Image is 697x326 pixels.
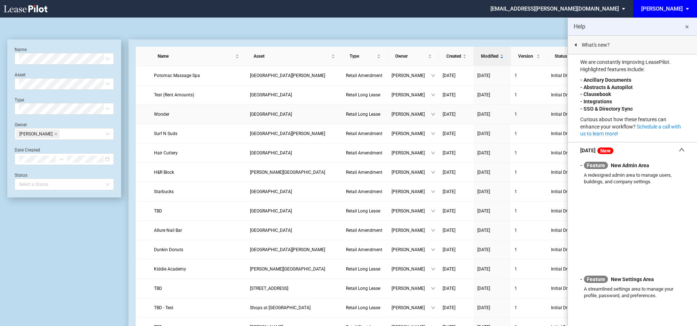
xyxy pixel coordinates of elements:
[250,247,325,252] span: Cabin John Village
[518,53,535,60] span: Version
[477,247,490,252] span: [DATE]
[551,188,594,195] span: Initial Draft
[346,170,382,175] span: Retail Amendment
[431,286,435,291] span: down
[515,227,544,234] a: 1
[346,72,384,79] a: Retail Amendment
[250,228,292,233] span: Burtonsville Crossing
[395,53,427,60] span: Owner
[431,248,435,252] span: down
[250,150,292,156] span: Arundel Village
[250,149,339,157] a: [GEOGRAPHIC_DATA]
[388,47,439,66] th: Owner
[477,228,490,233] span: [DATE]
[515,188,544,195] a: 1
[154,188,243,195] a: Starbucks
[392,246,431,253] span: [PERSON_NAME]
[515,228,517,233] span: 1
[250,73,325,78] span: Cabin John Village
[392,188,431,195] span: [PERSON_NAME]
[443,305,455,310] span: [DATE]
[477,131,490,136] span: [DATE]
[443,286,455,291] span: [DATE]
[346,149,384,157] a: Retail Amendment
[515,131,517,136] span: 1
[154,130,243,137] a: Surf N Suds
[551,246,594,253] span: Initial Draft
[477,149,507,157] a: [DATE]
[477,169,507,176] a: [DATE]
[515,92,517,97] span: 1
[346,169,384,176] a: Retail Amendment
[154,73,200,78] span: Potomac Massage Spa
[346,265,384,273] a: Retail Long Lease
[59,157,64,162] span: to
[250,111,339,118] a: [GEOGRAPHIC_DATA]
[346,73,382,78] span: Retail Amendment
[551,227,594,234] span: Initial Draft
[346,246,384,253] a: Retail Amendment
[250,246,339,253] a: [GEOGRAPHIC_DATA][PERSON_NAME]
[511,47,547,66] th: Version
[431,73,435,78] span: down
[392,207,431,215] span: [PERSON_NAME]
[19,130,53,138] span: [PERSON_NAME]
[250,112,292,117] span: Neelsville Village Center
[346,112,380,117] span: Retail Long Lease
[515,285,544,292] a: 1
[154,111,243,118] a: Wonder
[515,265,544,273] a: 1
[250,72,339,79] a: [GEOGRAPHIC_DATA][PERSON_NAME]
[431,306,435,310] span: down
[443,265,470,273] a: [DATE]
[431,131,435,136] span: down
[346,188,384,195] a: Retail Amendment
[443,91,470,99] a: [DATE]
[346,266,380,272] span: Retail Long Lease
[346,208,380,214] span: Retail Long Lease
[443,208,455,214] span: [DATE]
[515,189,517,194] span: 1
[443,285,470,292] a: [DATE]
[477,92,490,97] span: [DATE]
[154,189,174,194] span: Starbucks
[515,208,517,214] span: 1
[250,91,339,99] a: [GEOGRAPHIC_DATA]
[515,111,544,118] a: 1
[443,188,470,195] a: [DATE]
[443,131,455,136] span: [DATE]
[431,151,435,155] span: down
[443,73,455,78] span: [DATE]
[154,169,243,176] a: H&R Block
[477,286,490,291] span: [DATE]
[154,91,243,99] a: Test (Rent Amounts)
[515,150,517,156] span: 1
[15,122,27,127] label: Owner
[431,189,435,194] span: down
[477,189,490,194] span: [DATE]
[477,266,490,272] span: [DATE]
[477,246,507,253] a: [DATE]
[477,72,507,79] a: [DATE]
[346,227,384,234] a: Retail Amendment
[59,157,64,162] span: swap-right
[346,131,382,136] span: Retail Amendment
[477,91,507,99] a: [DATE]
[555,53,590,60] span: Status
[250,227,339,234] a: [GEOGRAPHIC_DATA]
[515,72,544,79] a: 1
[443,189,455,194] span: [DATE]
[515,112,517,117] span: 1
[551,111,594,118] span: Initial Draft
[250,130,339,137] a: [GEOGRAPHIC_DATA][PERSON_NAME]
[16,130,59,138] span: Jon Blank
[431,267,435,271] span: down
[443,228,455,233] span: [DATE]
[254,53,330,60] span: Asset
[515,170,517,175] span: 1
[515,149,544,157] a: 1
[431,93,435,97] span: down
[154,112,169,117] span: Wonder
[250,188,339,195] a: [GEOGRAPHIC_DATA]
[392,265,431,273] span: [PERSON_NAME]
